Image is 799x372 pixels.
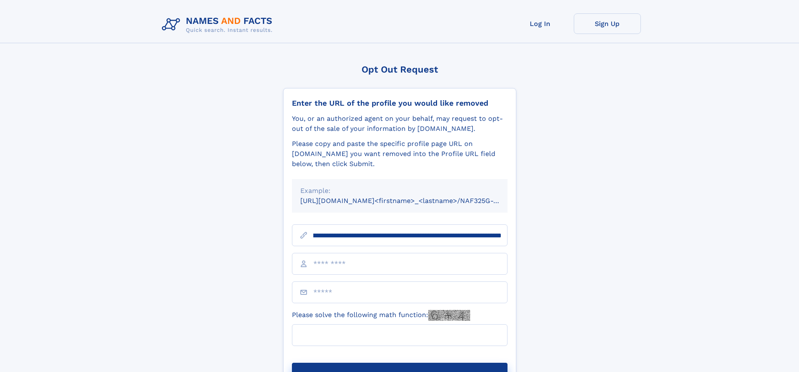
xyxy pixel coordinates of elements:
[300,197,523,205] small: [URL][DOMAIN_NAME]<firstname>_<lastname>/NAF325G-xxxxxxxx
[292,139,508,169] div: Please copy and paste the specific profile page URL on [DOMAIN_NAME] you want removed into the Pr...
[292,99,508,108] div: Enter the URL of the profile you would like removed
[159,13,279,36] img: Logo Names and Facts
[574,13,641,34] a: Sign Up
[300,186,499,196] div: Example:
[507,13,574,34] a: Log In
[292,114,508,134] div: You, or an authorized agent on your behalf, may request to opt-out of the sale of your informatio...
[292,310,470,321] label: Please solve the following math function:
[283,64,516,75] div: Opt Out Request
